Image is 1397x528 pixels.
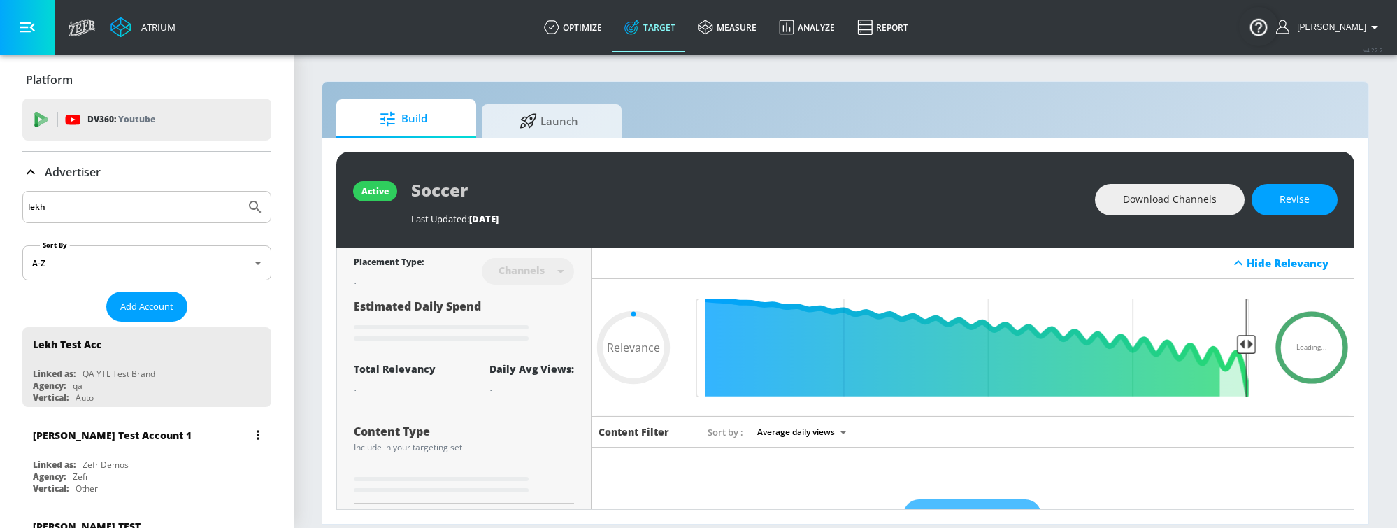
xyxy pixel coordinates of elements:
[110,17,175,38] a: Atrium
[354,299,481,314] span: Estimated Daily Spend
[496,104,602,138] span: Launch
[1123,191,1217,208] span: Download Channels
[106,292,187,322] button: Add Account
[73,471,89,483] div: Zefr
[22,99,271,141] div: DV360: Youtube
[354,362,436,376] div: Total Relevancy
[492,264,552,276] div: Channels
[45,164,101,180] p: Advertiser
[22,327,271,407] div: Lekh Test AccLinked as:QA YTL Test BrandAgency:qaVertical:Auto
[1252,184,1338,215] button: Revise
[689,299,1256,397] input: Final Threshold
[1239,7,1278,46] button: Open Resource Center
[83,459,129,471] div: Zefr Demos
[354,299,574,345] div: Estimated Daily Spend
[33,338,102,351] div: Lekh Test Acc
[76,392,94,404] div: Auto
[33,471,66,483] div: Agency:
[354,426,574,437] div: Content Type
[33,429,192,442] div: [PERSON_NAME] Test Account 1
[708,426,743,438] span: Sort by
[1291,22,1366,32] span: login as: lekhraj.bhadava@zefr.com
[1280,191,1310,208] span: Revise
[361,185,389,197] div: active
[22,245,271,280] div: A-Z
[83,368,155,380] div: QA YTL Test Brand
[40,241,70,250] label: Sort By
[846,2,919,52] a: Report
[469,213,499,225] span: [DATE]
[1095,184,1245,215] button: Download Channels
[411,213,1081,225] div: Last Updated:
[33,368,76,380] div: Linked as:
[33,459,76,471] div: Linked as:
[26,72,73,87] p: Platform
[768,2,846,52] a: Analyze
[687,2,768,52] a: measure
[607,342,660,353] span: Relevance
[613,2,687,52] a: Target
[1276,19,1383,36] button: [PERSON_NAME]
[592,248,1354,279] div: Hide Relevancy
[599,425,669,438] h6: Content Filter
[33,380,66,392] div: Agency:
[1247,256,1346,270] div: Hide Relevancy
[350,102,457,136] span: Build
[76,483,98,494] div: Other
[533,2,613,52] a: optimize
[750,422,852,441] div: Average daily views
[73,380,83,392] div: qa
[33,483,69,494] div: Vertical:
[33,392,69,404] div: Vertical:
[22,60,271,99] div: Platform
[136,21,175,34] div: Atrium
[120,299,173,315] span: Add Account
[1296,344,1327,351] span: Loading...
[28,198,240,216] input: Search by name
[87,112,155,127] p: DV360:
[118,112,155,127] p: Youtube
[354,443,574,452] div: Include in your targeting set
[22,152,271,192] div: Advertiser
[1363,46,1383,54] span: v 4.22.2
[489,362,574,376] div: Daily Avg Views:
[240,192,271,222] button: Submit Search
[354,256,424,271] div: Placement Type:
[22,418,271,498] div: [PERSON_NAME] Test Account 1Linked as:Zefr DemosAgency:ZefrVertical:Other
